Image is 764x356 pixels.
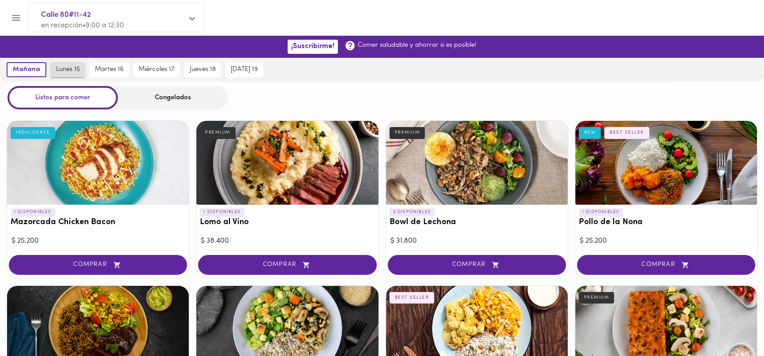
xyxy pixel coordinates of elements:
[579,208,623,216] p: 1 DISPONIBLES
[579,218,753,227] h3: Pollo de la Nona
[139,66,175,74] span: miércoles 17
[713,305,755,347] iframe: Messagebird Livechat Widget
[133,62,180,77] button: miércoles 17
[358,41,476,50] p: Comer saludable y ahorrar si es posible!
[399,261,555,269] span: COMPRAR
[90,62,129,77] button: martes 16
[386,121,568,205] div: Bowl de Lechona
[579,292,614,304] div: PREMIUM
[190,66,216,74] span: jueves 18
[41,22,124,29] span: en recepción • 9:00 a 12:30
[579,127,601,139] div: NEW
[198,255,376,275] button: COMPRAR
[184,62,221,77] button: jueves 18
[388,255,566,275] button: COMPRAR
[9,255,187,275] button: COMPRAR
[209,261,365,269] span: COMPRAR
[7,121,189,205] div: Mazorcada Chicken Bacon
[11,127,55,139] div: INDULGENTE
[118,86,228,109] div: Congelados
[225,62,263,77] button: [DATE] 19
[389,218,564,227] h3: Bowl de Lechona
[231,66,258,74] span: [DATE] 19
[196,121,378,205] div: Lomo al Vino
[291,42,334,51] span: ¡Suscribirme!
[575,121,757,205] div: Pollo de la Nona
[390,236,563,246] div: $ 31.800
[20,261,176,269] span: COMPRAR
[200,127,236,139] div: PREMIUM
[13,66,40,74] span: mañana
[41,9,183,21] span: Calle 80#11-42
[288,40,338,53] button: ¡Suscribirme!
[200,218,375,227] h3: Lomo al Vino
[11,218,185,227] h3: Mazorcada Chicken Bacon
[200,208,244,216] p: 1 DISPONIBLES
[389,292,434,304] div: BEST SELLER
[7,62,46,77] button: mañana
[11,208,55,216] p: 1 DISPONIBLES
[5,7,27,29] button: Menu
[604,127,649,139] div: BEST SELLER
[11,236,184,246] div: $ 25.200
[201,236,374,246] div: $ 38.400
[95,66,124,74] span: martes 16
[588,261,744,269] span: COMPRAR
[7,86,118,109] div: Listos para comer
[389,127,425,139] div: PREMIUM
[580,236,753,246] div: $ 25.200
[56,66,80,74] span: lunes 15
[577,255,755,275] button: COMPRAR
[51,62,85,77] button: lunes 15
[389,208,435,216] p: 3 DISPONIBLES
